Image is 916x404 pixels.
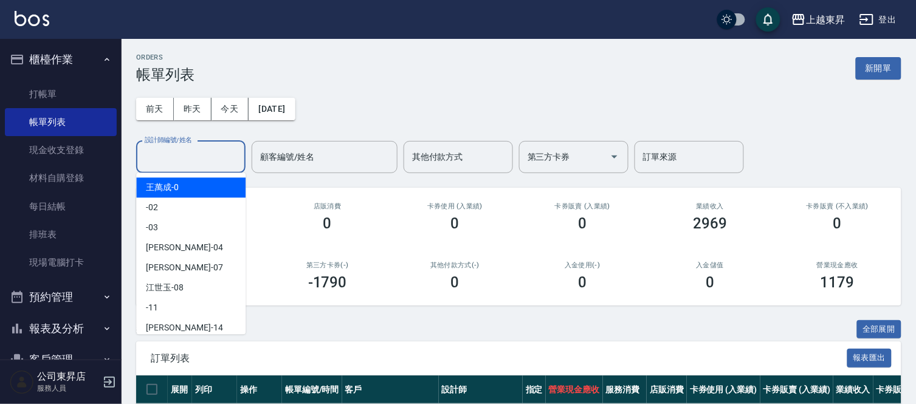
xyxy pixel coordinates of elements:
h2: 營業現金應收 [788,261,887,269]
th: 服務消費 [603,375,647,404]
button: 登出 [855,9,901,31]
a: 每日結帳 [5,193,117,221]
h2: 卡券販賣 (不入業績) [788,202,887,210]
span: [PERSON_NAME] -14 [146,321,222,334]
h3: 0 [323,215,332,232]
button: 報表匯出 [847,349,892,368]
button: Open [605,147,624,166]
h2: ORDERS [136,53,195,61]
button: 前天 [136,98,174,120]
img: Person [10,370,34,394]
h3: 0 [706,274,714,291]
button: 上越東昇 [787,7,850,32]
a: 現金收支登錄 [5,136,117,164]
th: 卡券使用 (入業績) [687,375,760,404]
span: -03 [146,221,158,234]
a: 新開單 [856,62,901,74]
span: [PERSON_NAME] -04 [146,241,222,254]
span: [PERSON_NAME] -07 [146,261,222,274]
th: 卡券販賣 (入業績) [760,375,834,404]
th: 帳單編號/時間 [282,375,342,404]
th: 店販消費 [647,375,687,404]
button: 新開單 [856,57,901,80]
th: 客戶 [342,375,439,404]
h2: 第三方卡券(-) [278,261,377,269]
div: 上越東昇 [806,12,845,27]
a: 材料自購登錄 [5,164,117,192]
img: Logo [15,11,49,26]
label: 設計師編號/姓名 [145,135,192,145]
h2: 入金使用(-) [533,261,632,269]
h3: 帳單列表 [136,66,195,83]
h3: 0 [451,274,460,291]
button: 櫃檯作業 [5,44,117,75]
a: 報表匯出 [847,352,892,363]
th: 業績收入 [833,375,873,404]
span: 訂單列表 [151,352,847,365]
span: -02 [146,201,158,214]
p: 服務人員 [37,383,99,394]
h3: 1179 [821,274,855,291]
a: 帳單列表 [5,108,117,136]
h3: 0 [578,215,587,232]
h2: 卡券販賣 (入業績) [533,202,632,210]
th: 設計師 [439,375,523,404]
th: 營業現金應收 [546,375,603,404]
h3: 0 [833,215,842,232]
th: 操作 [237,375,282,404]
button: 昨天 [174,98,212,120]
span: 江世玉 -08 [146,281,184,294]
button: 客戶管理 [5,344,117,375]
th: 指定 [523,375,546,404]
a: 打帳單 [5,80,117,108]
h3: 2969 [693,215,727,232]
h3: -1790 [308,274,347,291]
button: save [756,7,780,32]
button: 今天 [212,98,249,120]
span: 王萬成 -0 [146,181,179,194]
span: -11 [146,301,158,314]
button: [DATE] [249,98,295,120]
button: 全部展開 [857,320,902,339]
button: 報表及分析 [5,313,117,344]
th: 展開 [168,375,192,404]
a: 現場電腦打卡 [5,248,117,276]
button: 預約管理 [5,281,117,313]
a: 排班表 [5,221,117,248]
h3: 0 [578,274,587,291]
h2: 店販消費 [278,202,377,210]
th: 列印 [192,375,237,404]
h5: 公司東昇店 [37,371,99,383]
h3: 0 [451,215,460,232]
h2: 其他付款方式(-) [406,261,504,269]
h2: 入金儲值 [661,261,759,269]
h2: 業績收入 [661,202,759,210]
h2: 卡券使用 (入業績) [406,202,504,210]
